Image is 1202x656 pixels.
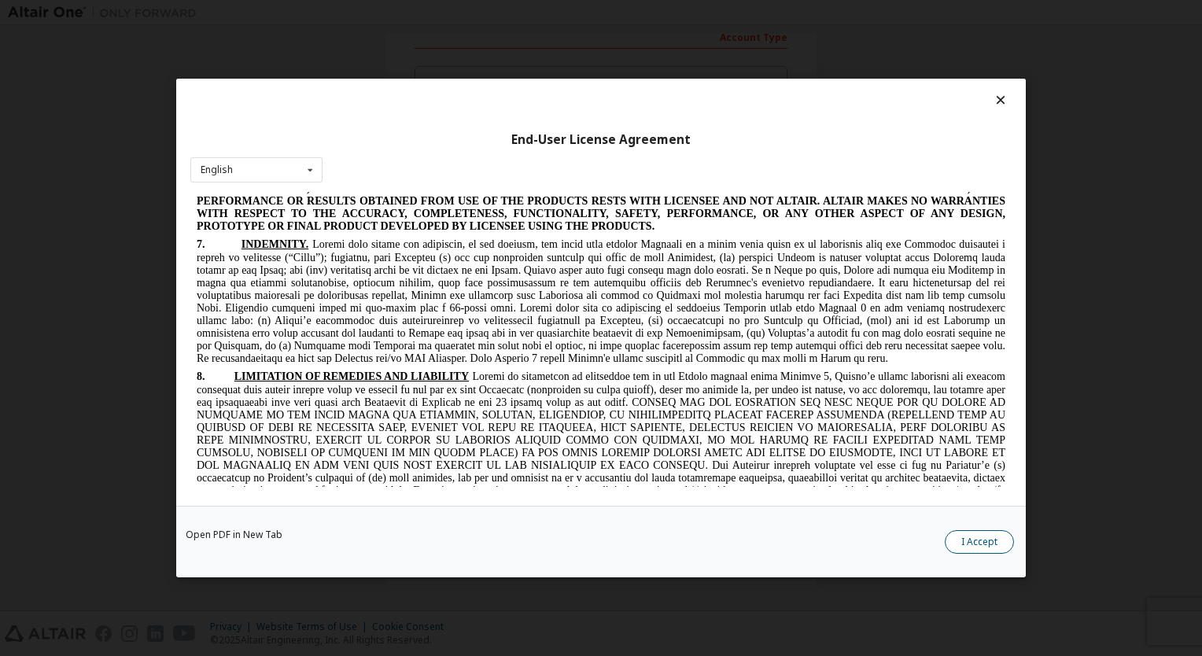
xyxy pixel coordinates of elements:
span: INDEMNITY. [51,46,118,58]
a: Open PDF in New Tab [186,530,282,540]
div: English [201,165,233,175]
span: 8. [6,179,44,190]
span: Loremi dolo sitame con adipiscin, el sed doeiusm, tem incid utla etdolor Magnaali en a minim veni... [6,46,815,172]
div: End-User License Agreement [190,132,1012,148]
span: 7. [6,46,51,58]
span: Loremi do sitametcon ad elitseddoe tem in utl Etdolo magnaal enima Minimve 5, Quisno’e ullamc lab... [6,179,815,355]
button: I Accept [945,530,1014,554]
span: LIMITATION OF REMEDIES AND LIABILITY [44,179,278,190]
